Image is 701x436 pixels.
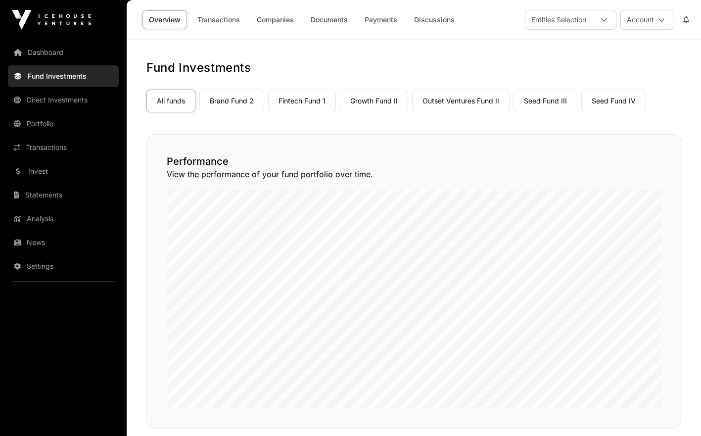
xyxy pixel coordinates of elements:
a: Transactions [8,137,119,158]
a: Overview [142,10,187,29]
a: Discussions [408,10,461,29]
a: Companies [250,10,300,29]
a: Brand Fund 2 [199,90,264,112]
a: Seed Fund IV [581,90,646,112]
a: Payments [358,10,404,29]
a: Statements [8,184,119,206]
a: News [8,232,119,253]
a: Growth Fund II [340,90,408,112]
h2: Performance [167,154,661,168]
a: Dashboard [8,42,119,63]
a: All funds [146,90,195,112]
div: Entities Selection [525,10,592,29]
a: Direct Investments [8,89,119,111]
button: Account [620,10,673,30]
a: Documents [304,10,354,29]
a: Invest [8,160,119,182]
a: Seed Fund III [514,90,577,112]
a: Analysis [8,208,119,230]
a: Fund Investments [8,65,119,87]
a: Settings [8,255,119,277]
a: Portfolio [8,113,119,135]
a: Fintech Fund 1 [268,90,336,112]
p: View the performance of your fund portfolio over time. [167,168,661,180]
h1: Fund Investments [146,60,681,76]
img: Icehouse Ventures Logo [12,10,91,30]
a: Transactions [191,10,246,29]
a: Outset Ventures Fund II [412,90,510,112]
